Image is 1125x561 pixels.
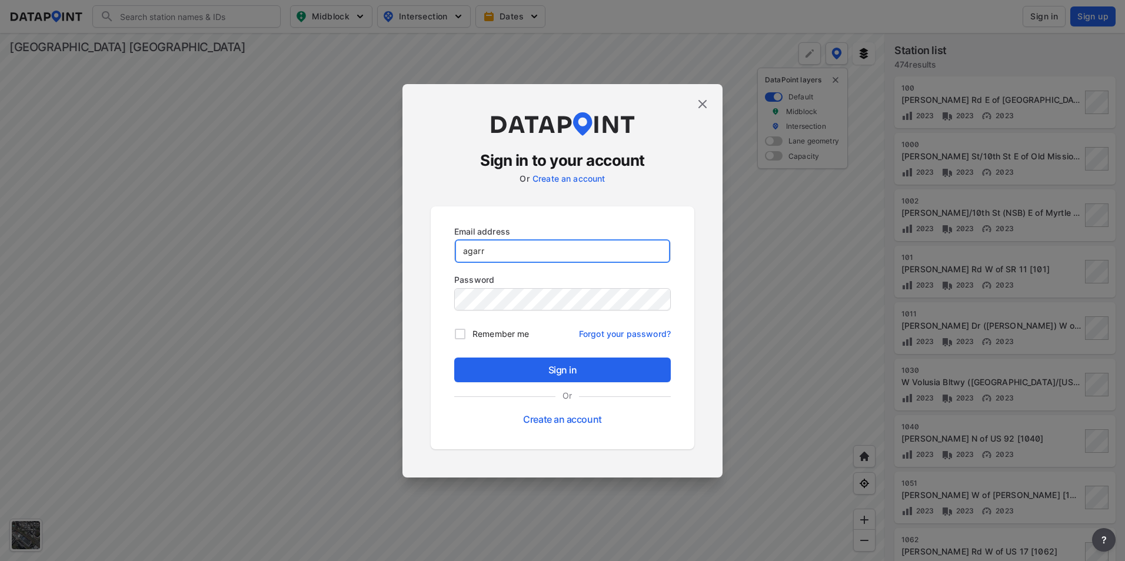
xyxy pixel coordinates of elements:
p: Password [454,273,671,286]
h3: Sign in to your account [431,150,694,171]
a: Create an account [532,173,605,183]
span: Sign in [464,363,661,377]
label: Or [520,173,529,183]
p: Email address [454,225,671,238]
span: ? [1099,533,1109,547]
a: Forgot your password? [579,322,671,340]
label: Or [555,389,579,402]
input: you@example.com [455,239,670,263]
span: Remember me [472,328,529,340]
img: close.efbf2170.svg [695,97,710,111]
img: dataPointLogo.9353c09d.svg [489,112,636,136]
button: more [1092,528,1116,552]
a: Create an account [523,413,601,425]
button: Sign in [454,358,671,382]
